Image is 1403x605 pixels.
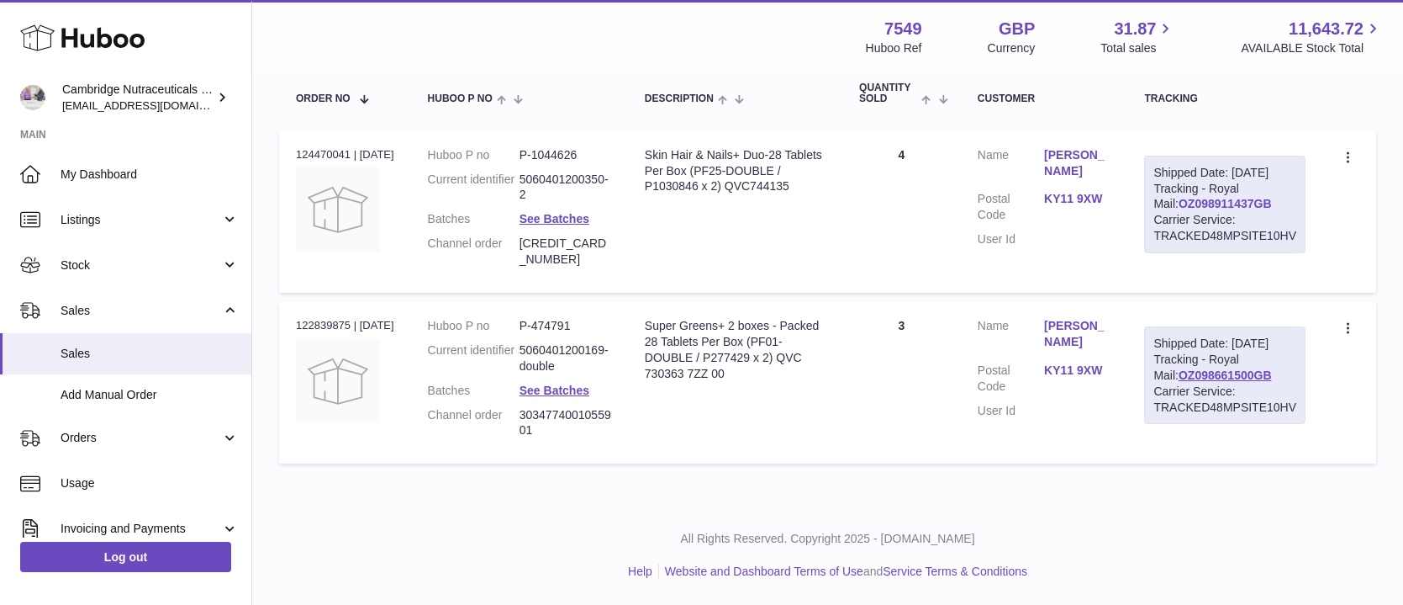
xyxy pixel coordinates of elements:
[1179,197,1272,210] a: OZ098911437GB
[428,407,520,439] dt: Channel order
[1153,212,1296,244] div: Carrier Service: TRACKED48MPSITE10HV
[61,212,221,228] span: Listings
[428,211,520,227] dt: Batches
[1144,93,1305,104] div: Tracking
[428,147,520,163] dt: Huboo P no
[1044,363,1110,379] a: KY11 9XW
[1144,326,1305,424] div: Tracking - Royal Mail:
[866,40,922,56] div: Huboo Ref
[520,407,611,439] dd: 3034774001055901
[1044,318,1110,350] a: [PERSON_NAME]
[645,318,825,382] div: Super Greens+ 2 boxes - Packed 28 Tablets Per Box (PF01-DOUBLE / P277429 x 2) QVC 730363 7ZZ 00
[61,521,221,537] span: Invoicing and Payments
[61,475,239,491] span: Usage
[1153,384,1296,416] div: Carrier Service: TRACKED48MPSITE10HV
[296,147,394,162] div: 124470041 | [DATE]
[296,93,351,104] span: Order No
[1044,191,1110,207] a: KY11 9XW
[520,318,611,334] dd: P-474791
[428,93,493,104] span: Huboo P no
[988,40,1036,56] div: Currency
[1144,156,1305,253] div: Tracking - Royal Mail:
[1179,369,1272,382] a: OZ098661500GB
[1289,18,1363,40] span: 11,643.72
[520,147,611,163] dd: P-1044626
[428,236,520,268] dt: Channel order
[659,564,1027,580] li: and
[645,93,714,104] span: Description
[645,147,825,195] div: Skin Hair & Nails+ Duo-28 Tablets Per Box (PF25-DOUBLE / P1030846 x 2) QVC744135
[1044,147,1110,179] a: [PERSON_NAME]
[883,565,1027,578] a: Service Terms & Conditions
[520,172,611,204] dd: 5060401200350-2
[61,430,221,446] span: Orders
[978,318,1044,354] dt: Name
[61,346,239,362] span: Sales
[1114,18,1156,40] span: 31.87
[842,301,961,464] td: 3
[428,383,520,399] dt: Batches
[978,403,1044,419] dt: User Id
[296,339,380,423] img: no-photo.jpg
[61,167,239,183] span: My Dashboard
[1100,18,1175,56] a: 31.87 Total sales
[1241,40,1383,56] span: AVAILABLE Stock Total
[884,18,922,40] strong: 7549
[1241,18,1383,56] a: 11,643.72 AVAILABLE Stock Total
[628,565,652,578] a: Help
[999,18,1035,40] strong: GBP
[520,212,589,226] a: See Batches
[978,363,1044,395] dt: Postal Code
[61,387,239,403] span: Add Manual Order
[428,342,520,374] dt: Current identifier
[520,342,611,374] dd: 5060401200169-double
[296,167,380,252] img: no-photo.jpg
[1100,40,1175,56] span: Total sales
[1153,336,1296,352] div: Shipped Date: [DATE]
[520,236,611,268] dd: [CREDIT_CARD_NUMBER]
[978,231,1044,247] dt: User Id
[62,98,247,112] span: [EMAIL_ADDRESS][DOMAIN_NAME]
[1153,165,1296,181] div: Shipped Date: [DATE]
[859,82,917,104] span: Quantity Sold
[61,303,221,319] span: Sales
[978,147,1044,183] dt: Name
[61,257,221,273] span: Stock
[428,318,520,334] dt: Huboo P no
[842,130,961,293] td: 4
[428,172,520,204] dt: Current identifier
[978,191,1044,223] dt: Postal Code
[266,531,1390,547] p: All Rights Reserved. Copyright 2025 - [DOMAIN_NAME]
[978,93,1111,104] div: Customer
[20,85,45,110] img: qvc@camnutra.com
[62,82,214,114] div: Cambridge Nutraceuticals Ltd
[520,384,589,397] a: See Batches
[296,318,394,333] div: 122839875 | [DATE]
[665,565,863,578] a: Website and Dashboard Terms of Use
[20,542,231,572] a: Log out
